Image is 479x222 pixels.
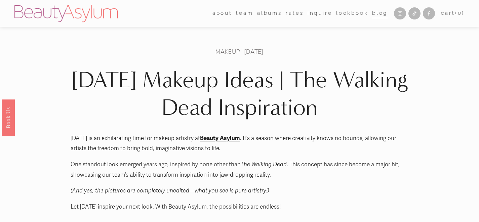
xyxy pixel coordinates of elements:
[200,135,240,142] a: Beauty Asylum
[71,160,408,180] p: One standout look emerged years ago, inspired by none other than . This concept has since become ...
[71,66,408,122] h1: [DATE] Makeup Ideas | The Walking Dead Inspiration
[394,7,406,19] a: Instagram
[244,48,264,55] span: [DATE]
[236,9,253,18] span: team
[308,8,332,19] a: Inquire
[71,202,408,212] p: Let [DATE] inspire your next look. With Beauty Asylum, the possibilities are endless!
[236,8,253,19] a: folder dropdown
[286,8,304,19] a: Rates
[336,8,368,19] a: Lookbook
[212,8,232,19] a: folder dropdown
[257,8,282,19] a: albums
[408,7,421,19] a: TikTok
[423,7,435,19] a: Facebook
[458,10,462,16] span: 0
[71,133,408,154] p: [DATE] is an exhilarating time for makeup artistry at . It’s a season where creativity knows no b...
[455,10,465,16] span: ( )
[14,5,118,22] img: Beauty Asylum | Bridal Hair &amp; Makeup Charlotte &amp; Atlanta
[2,99,15,136] a: Book Us
[241,161,287,168] em: The Walking Dead
[71,187,269,194] em: (And yes, the pictures are completely unedited—what you see is pure artistry!)
[372,8,388,19] a: Blog
[212,9,232,18] span: about
[441,9,465,18] a: 0 items in cart
[215,48,240,55] a: makeup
